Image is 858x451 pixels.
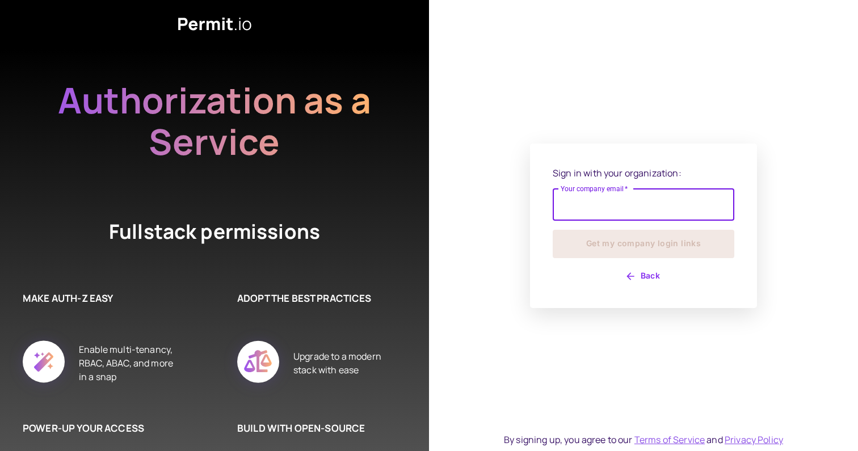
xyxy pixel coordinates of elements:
a: Terms of Service [634,433,705,446]
label: Your company email [561,184,628,193]
h6: BUILD WITH OPEN-SOURCE [237,421,395,436]
a: Privacy Policy [725,433,783,446]
button: Get my company login links [553,230,734,258]
button: Back [553,267,734,285]
p: Sign in with your organization: [553,166,734,180]
div: Upgrade to a modern stack with ease [293,328,395,398]
h6: ADOPT THE BEST PRACTICES [237,291,395,306]
div: Enable multi-tenancy, RBAC, ABAC, and more in a snap [79,328,180,398]
div: By signing up, you agree to our and [504,433,783,446]
h2: Authorization as a Service [22,79,407,162]
h4: Fullstack permissions [67,218,362,246]
h6: MAKE AUTH-Z EASY [23,291,180,306]
h6: POWER-UP YOUR ACCESS [23,421,180,436]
